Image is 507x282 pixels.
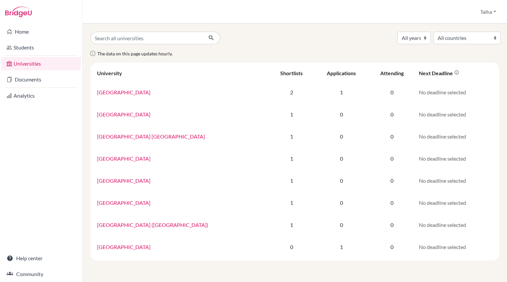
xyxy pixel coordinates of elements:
div: Applications [327,70,356,76]
td: 1 [314,81,368,103]
span: The data on this page updates hourly. [97,51,173,56]
span: No deadline selected [419,89,466,95]
a: Community [1,267,81,281]
td: 0 [269,236,314,258]
td: 1 [269,147,314,170]
td: 0 [369,214,415,236]
td: 0 [369,192,415,214]
td: 0 [369,103,415,125]
input: Search all universities [90,32,203,44]
td: 1 [269,170,314,192]
a: Documents [1,73,81,86]
td: 0 [314,125,368,147]
td: 0 [314,214,368,236]
td: 0 [314,170,368,192]
td: 0 [369,170,415,192]
span: No deadline selected [419,222,466,228]
td: 1 [269,103,314,125]
span: No deadline selected [419,177,466,184]
button: Talha [477,6,499,18]
td: 1 [269,192,314,214]
td: 0 [314,192,368,214]
td: 2 [269,81,314,103]
a: Home [1,25,81,38]
a: [GEOGRAPHIC_DATA] [97,155,151,162]
th: University [93,65,269,81]
a: Help center [1,252,81,265]
a: Universities [1,57,81,70]
a: Analytics [1,89,81,102]
td: 0 [369,125,415,147]
td: 1 [269,125,314,147]
span: No deadline selected [419,133,466,140]
div: Next deadline [419,70,459,76]
a: [GEOGRAPHIC_DATA] [GEOGRAPHIC_DATA] [97,133,205,140]
span: No deadline selected [419,200,466,206]
a: [GEOGRAPHIC_DATA] ([GEOGRAPHIC_DATA]) [97,222,208,228]
a: [GEOGRAPHIC_DATA] [97,244,151,250]
a: Students [1,41,81,54]
a: [GEOGRAPHIC_DATA] [97,111,151,117]
span: No deadline selected [419,155,466,162]
td: 0 [369,147,415,170]
td: 0 [369,236,415,258]
span: No deadline selected [419,111,466,117]
a: [GEOGRAPHIC_DATA] [97,89,151,95]
a: [GEOGRAPHIC_DATA] [97,177,151,184]
div: Attending [380,70,404,76]
span: No deadline selected [419,244,466,250]
a: [GEOGRAPHIC_DATA] [97,200,151,206]
td: 1 [269,214,314,236]
td: 0 [369,81,415,103]
td: 1 [314,236,368,258]
div: Shortlists [280,70,303,76]
td: 0 [314,103,368,125]
img: Bridge-U [5,7,32,17]
td: 0 [314,147,368,170]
